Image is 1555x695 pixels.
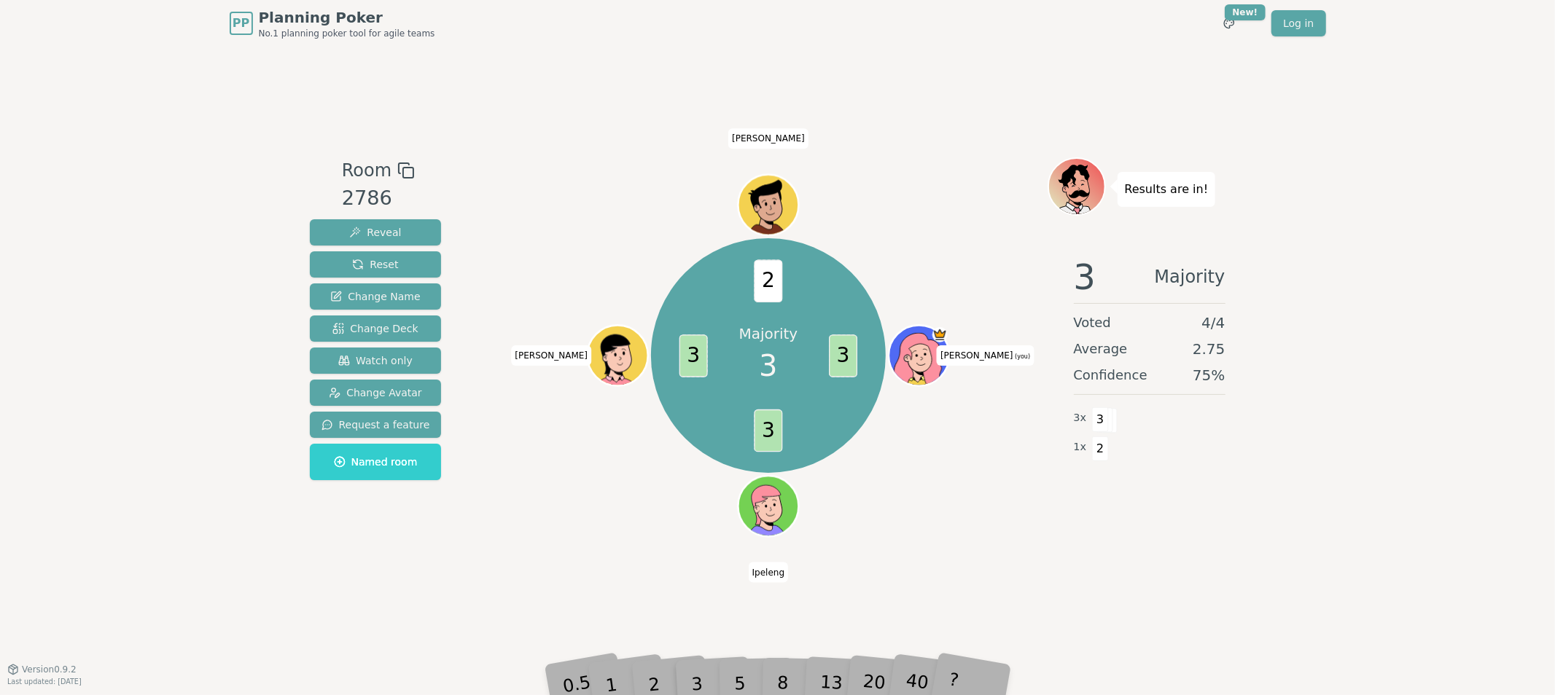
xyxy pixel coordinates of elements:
[1125,179,1209,200] p: Results are in!
[342,184,415,213] div: 2786
[22,664,77,675] span: Version 0.9.2
[1193,339,1225,359] span: 2.75
[310,283,442,310] button: Change Name
[310,219,442,246] button: Reveal
[310,315,442,342] button: Change Deck
[1013,353,1031,360] span: (you)
[1193,365,1225,385] span: 75 %
[233,15,249,32] span: PP
[7,664,77,675] button: Version0.9.2
[1201,313,1225,333] span: 4 / 4
[230,7,435,39] a: PPPlanning PokerNo.1 planning poker tool for agile teams
[728,128,808,149] span: Click to change your name
[321,417,430,432] span: Request a feature
[349,225,401,240] span: Reveal
[259,28,435,39] span: No.1 planning poker tool for agile teams
[1092,436,1109,461] span: 2
[310,412,442,438] button: Request a feature
[1074,313,1112,333] span: Voted
[937,345,1034,366] span: Click to change your name
[1074,339,1128,359] span: Average
[310,251,442,278] button: Reset
[259,7,435,28] span: Planning Poker
[749,562,788,583] span: Click to change your name
[759,344,777,388] span: 3
[1216,10,1242,36] button: New!
[334,455,418,469] span: Named room
[1074,259,1096,294] span: 3
[310,444,442,480] button: Named room
[1074,365,1147,385] span: Confidence
[7,678,82,686] span: Last updated: [DATE]
[891,327,948,384] button: Click to change your avatar
[1074,439,1087,455] span: 1 x
[310,347,442,374] button: Watch only
[1092,407,1109,432] span: 3
[342,157,391,184] span: Room
[1074,410,1087,426] span: 3 x
[932,327,948,342] span: Norval is the host
[679,334,708,377] span: 3
[330,289,420,304] span: Change Name
[829,334,857,377] span: 3
[1271,10,1325,36] a: Log in
[754,409,782,452] span: 3
[329,385,422,400] span: Change Avatar
[332,321,418,336] span: Change Deck
[511,345,591,366] span: Click to change your name
[310,380,442,406] button: Change Avatar
[352,257,398,272] span: Reset
[1155,259,1225,294] span: Majority
[739,323,798,344] p: Majority
[1225,4,1266,20] div: New!
[754,259,782,302] span: 2
[338,353,413,368] span: Watch only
